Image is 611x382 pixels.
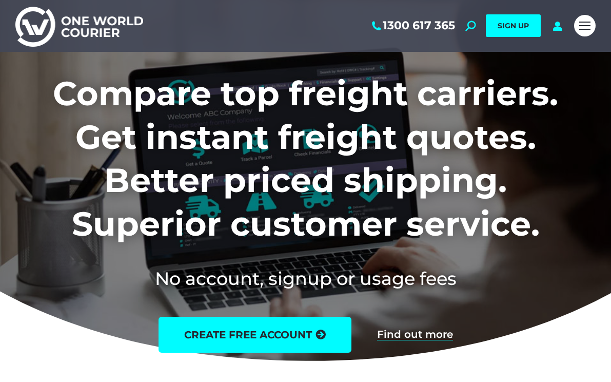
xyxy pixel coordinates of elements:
h2: No account, signup or usage fees [15,266,596,291]
span: SIGN UP [498,21,529,30]
a: create free account [159,317,351,353]
a: 1300 617 365 [370,19,455,32]
img: One World Courier [15,5,143,47]
a: Mobile menu icon [574,15,596,36]
a: Find out more [377,329,453,340]
h1: Compare top freight carriers. Get instant freight quotes. Better priced shipping. Superior custom... [15,72,596,245]
a: SIGN UP [486,14,541,37]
